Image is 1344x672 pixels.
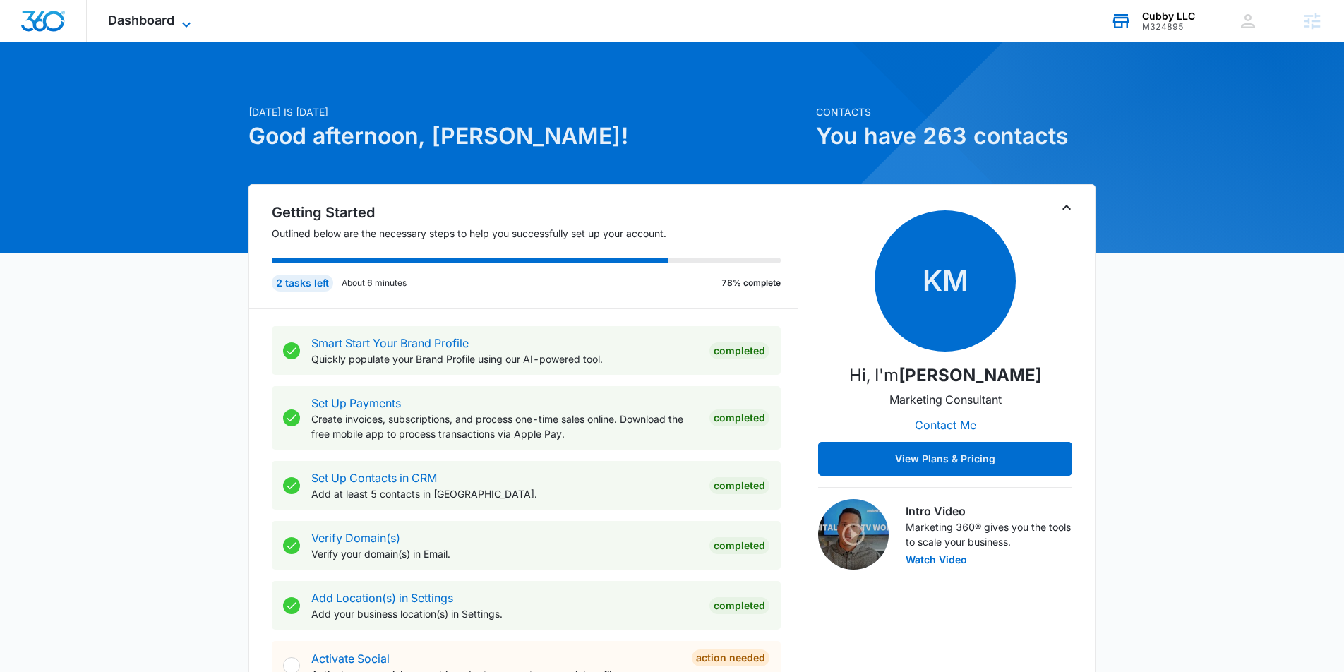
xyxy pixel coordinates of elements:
p: Quickly populate your Brand Profile using our AI-powered tool. [311,352,698,366]
div: Completed [709,342,769,359]
h2: Getting Started [272,202,798,223]
p: Add at least 5 contacts in [GEOGRAPHIC_DATA]. [311,486,698,501]
p: Marketing Consultant [889,391,1002,408]
div: account name [1142,11,1195,22]
div: Completed [709,597,769,614]
h1: Good afternoon, [PERSON_NAME]! [248,119,808,153]
div: Completed [709,477,769,494]
a: Verify Domain(s) [311,531,400,545]
button: Watch Video [906,555,967,565]
p: Marketing 360® gives you the tools to scale your business. [906,520,1072,549]
p: Create invoices, subscriptions, and process one-time sales online. Download the free mobile app t... [311,412,698,441]
div: 2 tasks left [272,275,333,292]
p: [DATE] is [DATE] [248,104,808,119]
h1: You have 263 contacts [816,119,1096,153]
button: Toggle Collapse [1058,199,1075,216]
p: Verify your domain(s) in Email. [311,546,698,561]
a: Set Up Payments [311,396,401,410]
a: Set Up Contacts in CRM [311,471,437,485]
button: Contact Me [901,408,990,442]
p: 78% complete [721,277,781,289]
p: About 6 minutes [342,277,407,289]
div: account id [1142,22,1195,32]
h3: Intro Video [906,503,1072,520]
span: KM [875,210,1016,352]
div: Completed [709,409,769,426]
a: Add Location(s) in Settings [311,591,453,605]
strong: [PERSON_NAME] [899,365,1042,385]
p: Outlined below are the necessary steps to help you successfully set up your account. [272,226,798,241]
button: View Plans & Pricing [818,442,1072,476]
p: Hi, I'm [849,363,1042,388]
p: Contacts [816,104,1096,119]
div: Action Needed [692,649,769,666]
div: Completed [709,537,769,554]
img: Intro Video [818,499,889,570]
p: Add your business location(s) in Settings. [311,606,698,621]
span: Dashboard [108,13,174,28]
a: Activate Social [311,652,390,666]
a: Smart Start Your Brand Profile [311,336,469,350]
